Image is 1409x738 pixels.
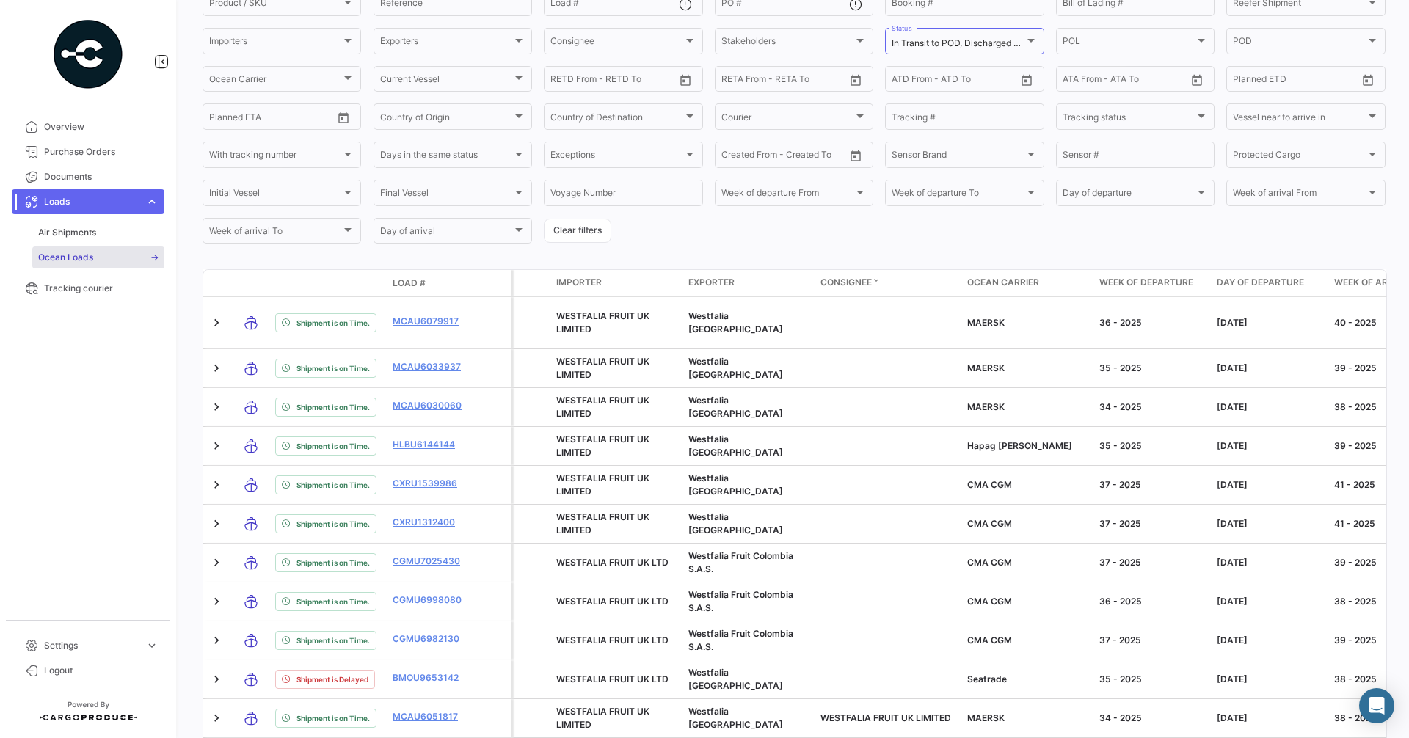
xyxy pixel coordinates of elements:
[1217,401,1322,414] div: [DATE]
[1099,517,1205,530] div: 37 - 2025
[550,38,682,48] span: Consignee
[12,114,164,139] a: Overview
[556,557,669,568] span: WESTFALIA FRUIT UK LTD
[1099,634,1205,647] div: 37 - 2025
[1217,439,1322,453] div: [DATE]
[1217,478,1322,492] div: [DATE]
[544,219,611,243] button: Clear filters
[674,69,696,91] button: Open calendar
[688,628,793,652] span: Westfalia Fruit Colombia S.A.S.
[550,76,571,87] input: From
[967,276,1039,289] span: Ocean Carrier
[209,516,224,531] a: Expand/Collapse Row
[1099,712,1205,725] div: 34 - 2025
[1099,439,1205,453] div: 35 - 2025
[845,145,867,167] button: Open calendar
[209,152,341,162] span: With tracking number
[550,152,682,162] span: Exceptions
[1099,316,1205,329] div: 36 - 2025
[296,712,370,724] span: Shipment is on Time.
[209,633,224,648] a: Expand/Collapse Row
[845,69,867,91] button: Open calendar
[556,706,649,730] span: WESTFALIA FRUIT UK LIMITED
[688,434,783,458] span: Westfalia Chile
[688,511,783,536] span: Westfalia Chile
[233,277,269,289] datatable-header-cell: Transport mode
[556,434,649,458] span: WESTFALIA FRUIT UK LIMITED
[393,277,426,290] span: Load #
[967,635,1012,646] span: CMA CGM
[209,711,224,726] a: Expand/Collapse Row
[556,276,602,289] span: Importer
[1093,270,1211,296] datatable-header-cell: Week of departure
[688,706,783,730] span: Westfalia Chile
[209,38,341,48] span: Importers
[1233,114,1365,124] span: Vessel near to arrive in
[1233,152,1365,162] span: Protected Cargo
[1099,401,1205,414] div: 34 - 2025
[393,360,469,373] a: MCAU6033937
[786,152,845,162] input: Created To
[556,673,669,684] span: WESTFALIA FRUIT UK LTD
[1233,76,1253,87] input: From
[1359,688,1394,723] div: Abrir Intercom Messenger
[393,315,469,328] a: MCAU6079917
[393,593,469,607] a: CGMU6998080
[967,518,1012,529] span: CMA CGM
[581,76,640,87] input: To
[556,635,669,646] span: WESTFALIA FRUIT UK LTD
[1186,69,1208,91] button: Open calendar
[556,596,669,607] span: WESTFALIA FRUIT UK LTD
[688,589,793,613] span: Westfalia Fruit Colombia S.A.S.
[556,511,649,536] span: WESTFALIA FRUIT UK LIMITED
[820,276,872,289] span: Consignee
[1063,38,1195,48] span: POL
[32,246,164,268] a: Ocean Loads
[296,635,370,646] span: Shipment is on Time.
[967,440,1072,451] span: Hapag Lloyd
[556,472,649,497] span: WESTFALIA FRUIT UK LIMITED
[556,395,649,419] span: WESTFALIA FRUIT UK LIMITED
[1217,276,1304,289] span: Day of departure
[44,639,139,652] span: Settings
[1264,76,1322,87] input: To
[380,228,512,238] span: Day of arrival
[967,557,1012,568] span: CMA CGM
[967,362,1005,373] span: MAERSK
[1211,270,1328,296] datatable-header-cell: Day of departure
[1099,478,1205,492] div: 37 - 2025
[1099,595,1205,608] div: 36 - 2025
[32,222,164,244] a: Air Shipments
[393,555,469,568] a: CGMU7025430
[209,672,224,687] a: Expand/Collapse Row
[209,361,224,376] a: Expand/Collapse Row
[556,356,649,380] span: WESTFALIA FRUIT UK LIMITED
[209,228,341,238] span: Week of arrival To
[721,152,776,162] input: Created From
[393,710,469,723] a: MCAU6051817
[688,667,783,691] span: Westfalia Perú
[967,712,1005,723] span: MAERSK
[51,18,125,91] img: powered-by.png
[12,164,164,189] a: Documents
[393,516,469,529] a: CXRU1312400
[942,76,1001,87] input: ATD To
[393,477,469,490] a: CXRU1539986
[1099,362,1205,375] div: 35 - 2025
[961,270,1093,296] datatable-header-cell: Ocean Carrier
[1233,38,1365,48] span: POD
[1217,712,1322,725] div: [DATE]
[296,479,370,491] span: Shipment is on Time.
[967,596,1012,607] span: CMA CGM
[209,478,224,492] a: Expand/Collapse Row
[556,310,649,335] span: WESTFALIA FRUIT UK LIMITED
[44,282,159,295] span: Tracking courier
[550,270,682,296] datatable-header-cell: Importer
[688,472,783,497] span: Westfalia Chile
[296,401,370,413] span: Shipment is on Time.
[209,439,224,453] a: Expand/Collapse Row
[38,251,93,264] span: Ocean Loads
[380,190,512,200] span: Final Vessel
[721,114,853,124] span: Courier
[967,401,1005,412] span: MAERSK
